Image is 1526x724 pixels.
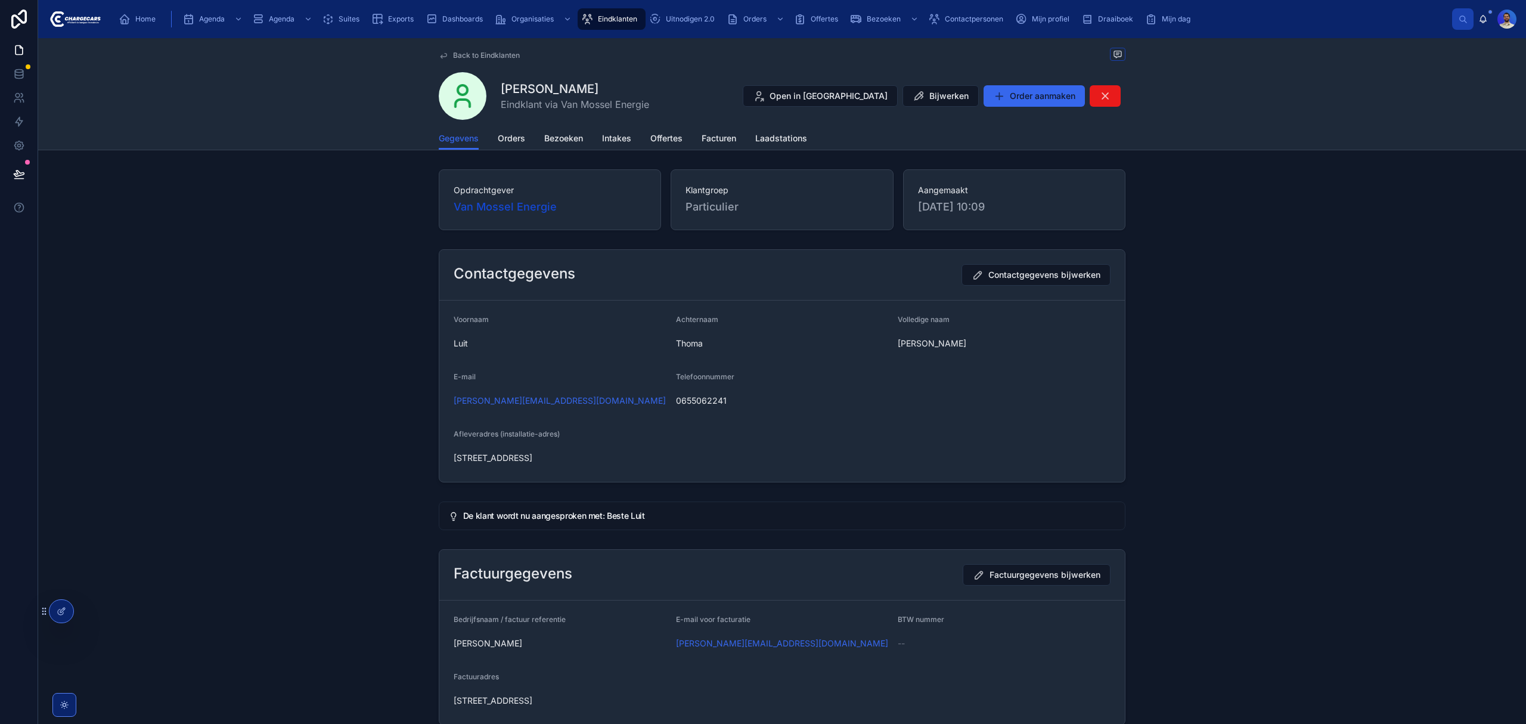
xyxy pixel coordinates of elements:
a: Organisaties [491,8,578,30]
h2: Factuurgegevens [454,564,572,583]
span: Achternaam [676,315,718,324]
a: [PERSON_NAME][EMAIL_ADDRESS][DOMAIN_NAME] [676,638,888,649]
span: Offertes [650,132,683,144]
a: Facturen [702,128,736,151]
span: Bezoeken [867,14,901,24]
span: Home [135,14,156,24]
button: Order aanmaken [984,85,1085,107]
span: Open in [GEOGRAPHIC_DATA] [770,90,888,102]
span: Offertes [811,14,838,24]
span: Thoma [676,338,889,349]
a: Exports [368,8,422,30]
span: 0655062241 [676,395,889,407]
span: Mijn dag [1162,14,1190,24]
span: Facturen [702,132,736,144]
span: BTW nummer [898,615,944,624]
h1: [PERSON_NAME] [501,81,649,97]
span: [STREET_ADDRESS] [454,695,1111,707]
a: Home [115,8,164,30]
button: Open in [GEOGRAPHIC_DATA] [743,85,898,107]
span: Factuurgegevens bijwerken [990,569,1100,581]
span: E-mail voor facturatie [676,615,750,624]
a: Orders [498,128,525,151]
a: Intakes [602,128,631,151]
span: Exports [388,14,414,24]
span: Gegevens [439,132,479,144]
span: Agenda [199,14,225,24]
a: Bezoeken [846,8,925,30]
span: Orders [498,132,525,144]
a: Bezoeken [544,128,583,151]
span: Orders [743,14,767,24]
a: Mijn profiel [1012,8,1078,30]
a: Back to Eindklanten [439,51,520,60]
span: Eindklanten [598,14,637,24]
h2: Contactgegevens [454,264,575,283]
a: Gegevens [439,128,479,150]
span: Uitnodigen 2.0 [666,14,715,24]
span: Laadstations [755,132,807,144]
span: Bezoeken [544,132,583,144]
span: E-mail [454,372,476,381]
span: Intakes [602,132,631,144]
a: Mijn dag [1142,8,1199,30]
a: Suites [318,8,368,30]
a: Uitnodigen 2.0 [646,8,723,30]
span: [STREET_ADDRESS] [454,452,1111,464]
span: Volledige naam [898,315,950,324]
span: Aangemaakt [918,184,1111,196]
span: Voornaam [454,315,489,324]
span: Mijn profiel [1032,14,1069,24]
button: Contactgegevens bijwerken [961,264,1111,286]
span: Opdrachtgever [454,184,646,196]
a: [PERSON_NAME][EMAIL_ADDRESS][DOMAIN_NAME] [454,395,666,407]
a: Dashboards [422,8,491,30]
button: Factuurgegevens bijwerken [963,564,1111,586]
span: Back to Eindklanten [453,51,520,60]
a: Agenda [179,8,249,30]
a: Orders [723,8,790,30]
span: Bedrijfsnaam / factuur referentie [454,615,566,624]
a: Van Mossel Energie [454,199,557,215]
span: -- [898,638,905,649]
span: Order aanmaken [1010,90,1075,102]
button: Bijwerken [902,85,979,107]
span: [PERSON_NAME] [454,638,666,649]
span: Luit [454,338,666,349]
span: Dashboards [442,14,483,24]
a: Contactpersonen [925,8,1012,30]
span: Telefoonnummer [676,372,734,381]
span: Organisaties [511,14,554,24]
h5: De klant wordt nu aangesproken met: Beste Luit [463,512,1115,520]
span: [PERSON_NAME] [898,338,1111,349]
a: Eindklanten [578,8,646,30]
img: App logo [48,10,101,29]
div: scrollable content [110,6,1452,32]
a: Offertes [790,8,846,30]
span: Suites [339,14,359,24]
a: Offertes [650,128,683,151]
span: [DATE] 10:09 [918,199,1111,215]
span: Contactpersonen [945,14,1003,24]
span: Factuuradres [454,672,499,681]
a: Agenda [249,8,318,30]
span: Draaiboek [1098,14,1133,24]
span: Klantgroep [686,184,878,196]
span: Afleveradres (installatie-adres) [454,429,560,438]
span: Contactgegevens bijwerken [988,269,1100,281]
a: Laadstations [755,128,807,151]
span: Eindklant via Van Mossel Energie [501,97,649,112]
span: Bijwerken [929,90,969,102]
a: Draaiboek [1078,8,1142,30]
span: Particulier [686,199,878,215]
span: Agenda [269,14,294,24]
